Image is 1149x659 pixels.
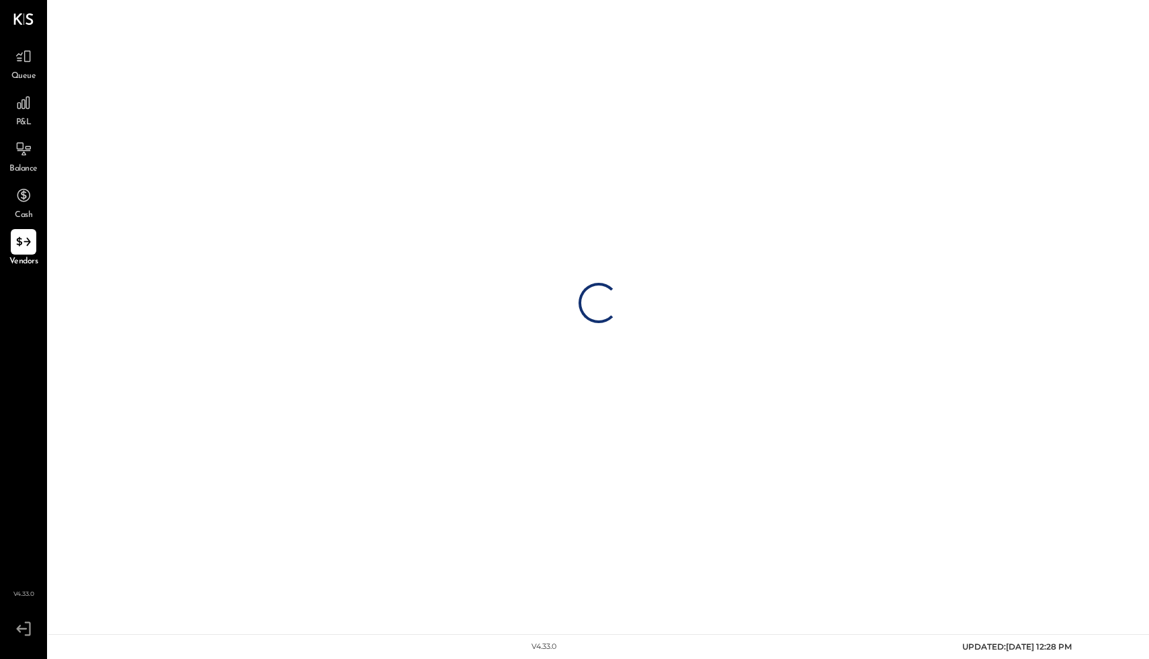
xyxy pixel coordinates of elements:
span: UPDATED: [DATE] 12:28 PM [962,642,1072,652]
a: Queue [1,44,46,83]
span: Cash [15,210,32,222]
span: P&L [16,117,32,129]
span: Queue [11,71,36,83]
a: P&L [1,90,46,129]
span: Vendors [9,256,38,268]
a: Balance [1,136,46,175]
a: Cash [1,183,46,222]
div: v 4.33.0 [531,642,556,652]
span: Balance [9,163,38,175]
a: Vendors [1,229,46,268]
